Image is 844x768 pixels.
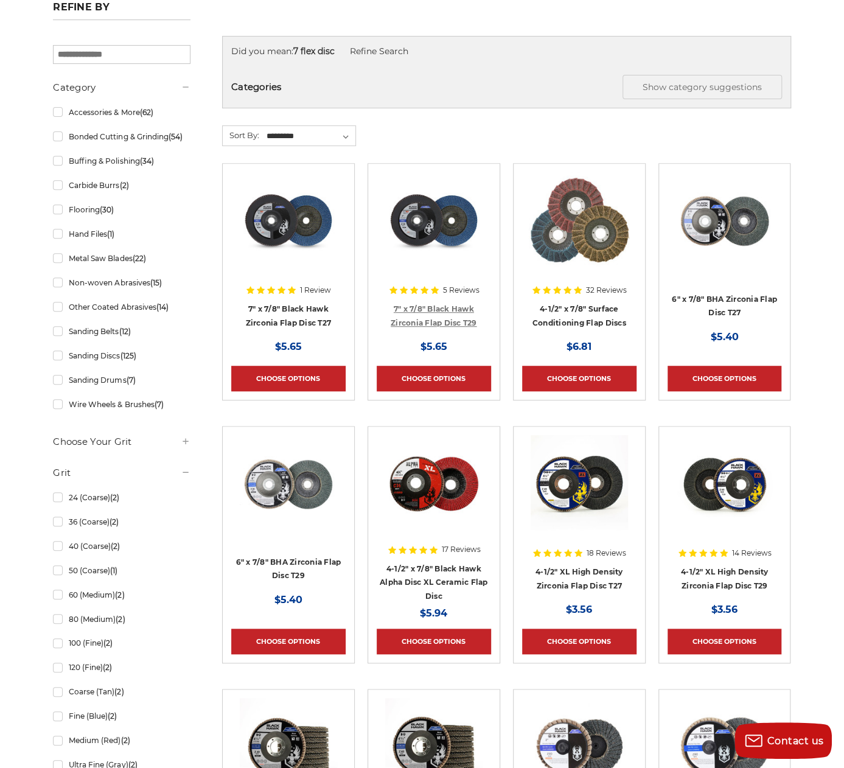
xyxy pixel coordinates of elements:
[377,435,491,550] a: 4.5" BHA Alpha Disc
[529,172,629,270] img: Scotch brite flap discs
[156,302,168,312] span: (14)
[53,102,190,123] a: Accessories & More
[53,435,190,449] h5: Choose Your Grit
[111,542,120,551] span: (2)
[385,435,483,532] img: 4.5" BHA Alpha Disc
[53,511,190,532] a: 36 (Coarse)
[420,607,447,619] span: $5.94
[522,629,636,654] a: Choose Options
[377,629,491,654] a: Choose Options
[103,638,113,648] span: (2)
[767,735,824,747] span: Contact us
[120,736,130,745] span: (2)
[154,400,163,409] span: (7)
[586,287,627,294] span: 32 Reviews
[350,46,408,57] a: Refine Search
[53,296,190,318] a: Other Coated Abrasives
[115,590,124,599] span: (2)
[53,248,190,269] a: Metal Saw Blades
[231,366,346,391] a: Choose Options
[672,295,777,318] a: 6" x 7/8" BHA Zirconia Flap Disc T27
[385,172,483,270] img: 7" x 7/8" Black Hawk Zirconia Flap Disc T29
[265,127,355,145] select: Sort By:
[53,705,190,727] a: Fine (Blue)
[53,199,190,220] a: Flooring
[711,604,738,615] span: $3.56
[420,341,447,352] span: $5.65
[53,175,190,196] a: Carbide Burrs
[231,75,782,99] h5: Categories
[668,435,782,550] a: 4-1/2" XL High Density Zirconia Flap Disc T29
[246,304,332,327] a: 7" x 7/8" Black Hawk Zirconia Flap Disc T27
[293,46,335,57] strong: 7 flex disc
[522,435,636,550] a: 4-1/2" XL High Density Zirconia Flap Disc T27
[120,351,136,360] span: (125)
[53,730,190,751] a: Medium (Red)
[53,80,190,95] h5: Category
[53,466,190,480] h5: Grit
[623,75,782,99] button: Show category suggestions
[567,341,591,352] span: $6.81
[566,604,592,615] span: $3.56
[668,172,782,287] a: Coarse 36 grit BHA Zirconia flap disc, 6-inch, flat T27 for aggressive material removal
[231,629,346,654] a: Choose Options
[103,663,112,672] span: (2)
[139,156,153,166] span: (34)
[223,126,259,144] label: Sort By:
[168,132,182,141] span: (54)
[676,172,773,270] img: Coarse 36 grit BHA Zirconia flap disc, 6-inch, flat T27 for aggressive material removal
[300,287,331,294] span: 1 Review
[132,254,145,263] span: (22)
[274,594,302,606] span: $5.40
[53,321,190,342] a: Sanding Belts
[377,366,491,391] a: Choose Options
[442,546,481,553] span: 17 Reviews
[711,331,739,343] span: $5.40
[150,278,161,287] span: (15)
[734,722,832,759] button: Contact us
[53,609,190,630] a: 80 (Medium)
[668,629,782,654] a: Choose Options
[53,223,190,245] a: Hand Files
[100,205,114,214] span: (30)
[53,632,190,654] a: 100 (Fine)
[231,435,346,550] a: Black Hawk 6 inch T29 coarse flap discs, 36 grit for efficient material removal
[110,517,119,526] span: (2)
[231,45,782,58] div: Did you mean:
[53,536,190,557] a: 40 (Coarse)
[522,172,636,287] a: Scotch brite flap discs
[116,615,125,624] span: (2)
[240,172,337,270] img: 7 inch Zirconia flap disc
[53,150,190,172] a: Buffing & Polishing
[110,493,119,502] span: (2)
[139,108,153,117] span: (62)
[53,657,190,678] a: 120 (Fine)
[53,126,190,147] a: Bonded Cutting & Grinding
[53,272,190,293] a: Non-woven Abrasives
[676,435,773,532] img: 4-1/2" XL High Density Zirconia Flap Disc T29
[114,687,124,696] span: (2)
[522,366,636,391] a: Choose Options
[53,1,190,20] h5: Refine by
[53,369,190,391] a: Sanding Drums
[380,564,488,601] a: 4-1/2" x 7/8" Black Hawk Alpha Disc XL Ceramic Flap Disc
[587,550,626,557] span: 18 Reviews
[53,584,190,606] a: 60 (Medium)
[53,394,190,415] a: Wire Wheels & Brushes
[377,172,491,287] a: 7" x 7/8" Black Hawk Zirconia Flap Disc T29
[443,287,480,294] span: 5 Reviews
[668,366,782,391] a: Choose Options
[681,567,769,590] a: 4-1/2" XL High Density Zirconia Flap Disc T29
[391,304,477,327] a: 7" x 7/8" Black Hawk Zirconia Flap Disc T29
[531,435,628,532] img: 4-1/2" XL High Density Zirconia Flap Disc T27
[231,172,346,287] a: 7 inch Zirconia flap disc
[53,345,190,366] a: Sanding Discs
[108,711,117,721] span: (2)
[53,681,190,702] a: Coarse (Tan)
[110,566,117,575] span: (1)
[732,550,772,557] span: 14 Reviews
[532,304,626,327] a: 4-1/2" x 7/8" Surface Conditioning Flap Discs
[240,435,337,532] img: Black Hawk 6 inch T29 coarse flap discs, 36 grit for efficient material removal
[275,341,302,352] span: $5.65
[53,560,190,581] a: 50 (Coarse)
